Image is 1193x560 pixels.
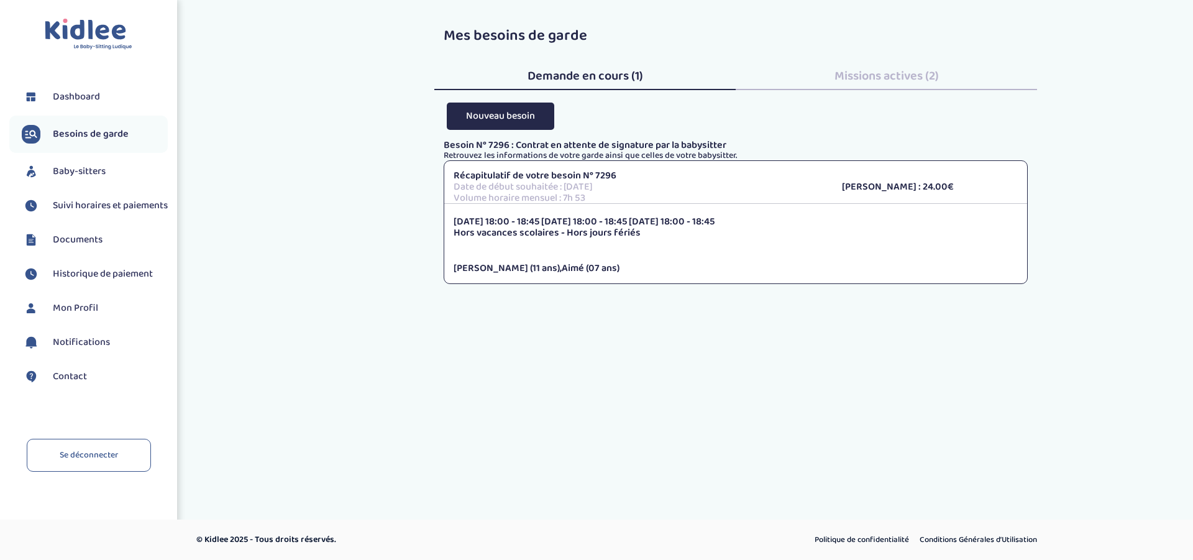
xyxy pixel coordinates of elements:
[53,335,110,350] span: Notifications
[53,267,153,282] span: Historique de paiement
[53,301,98,316] span: Mon Profil
[444,151,1028,160] p: Retrouvez les informations de votre garde ainsi que celles de votre babysitter.
[22,333,40,352] img: notification.svg
[53,90,100,104] span: Dashboard
[454,193,823,204] p: Volume horaire mensuel : 7h 53
[22,231,168,249] a: Documents
[53,164,106,179] span: Baby-sitters
[454,260,560,276] span: [PERSON_NAME] (11 ans)
[22,367,40,386] img: contact.svg
[454,227,1018,239] p: Hors vacances scolaires - Hors jours fériés
[834,66,939,86] span: Missions actives (2)
[454,170,823,181] p: Récapitulatif de votre besoin N° 7296
[447,103,554,129] button: Nouveau besoin
[53,232,103,247] span: Documents
[27,439,151,472] a: Se déconnecter
[22,299,40,318] img: profil.svg
[22,265,40,283] img: suivihoraire.svg
[196,533,649,546] p: © Kidlee 2025 - Tous droits réservés.
[53,127,129,142] span: Besoins de garde
[53,198,168,213] span: Suivi horaires et paiements
[842,181,1018,193] p: [PERSON_NAME] : 24.00€
[22,125,40,144] img: besoin.svg
[22,367,168,386] a: Contact
[454,263,1018,274] p: ,
[53,369,87,384] span: Contact
[45,19,132,50] img: logo.svg
[22,231,40,249] img: documents.svg
[444,140,1028,151] p: Besoin N° 7296 : Contrat en attente de signature par la babysitter
[22,333,168,352] a: Notifications
[22,265,168,283] a: Historique de paiement
[22,162,168,181] a: Baby-sitters
[810,532,913,548] a: Politique de confidentialité
[528,66,643,86] span: Demande en cours (1)
[22,299,168,318] a: Mon Profil
[454,216,1018,227] p: [DATE] 18:00 - 18:45 [DATE] 18:00 - 18:45 [DATE] 18:00 - 18:45
[444,24,587,48] span: Mes besoins de garde
[454,181,823,193] p: Date de début souhaitée : [DATE]
[22,196,40,215] img: suivihoraire.svg
[915,532,1041,548] a: Conditions Générales d’Utilisation
[22,162,40,181] img: babysitters.svg
[22,196,168,215] a: Suivi horaires et paiements
[22,125,168,144] a: Besoins de garde
[22,88,168,106] a: Dashboard
[22,88,40,106] img: dashboard.svg
[562,260,619,276] span: Aimé (07 ans)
